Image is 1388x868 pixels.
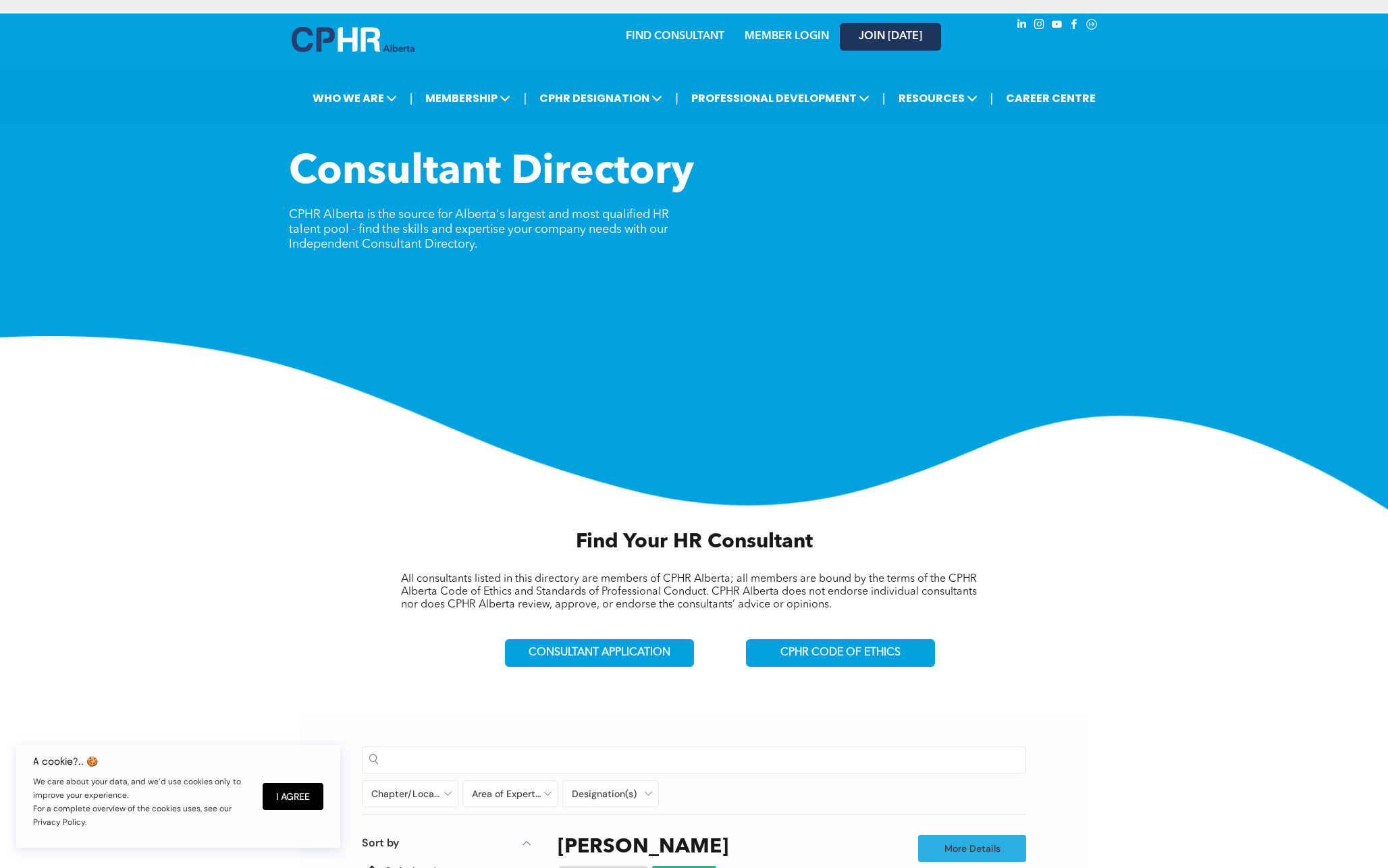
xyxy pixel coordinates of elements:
a: instagram [1032,17,1046,35]
span: MEMBERSHIP [421,86,514,111]
span: CPHR CODE OF ETHICS [780,647,901,659]
a: linkedin [1014,17,1029,35]
span: JOIN [DATE] [859,30,922,43]
li: | [675,84,678,112]
a: FIND CONSULTANT [626,31,724,42]
a: youtube [1049,17,1064,35]
a: MEMBER LOGIN [745,31,829,42]
li: | [523,84,527,112]
a: facebook [1067,17,1082,35]
span: RESOURCES [895,86,982,111]
img: A blue and white logo for cp alberta [292,27,415,52]
span: PROFESSIONAL DEVELOPMENT [687,86,874,111]
span: CONSULTANT APPLICATION [529,647,670,659]
span: CPHR Alberta is the source for Alberta's largest and most qualified HR talent pool - find the ski... [289,209,669,250]
a: JOIN [DATE] [840,23,941,51]
a: Social network [1084,17,1099,35]
span: All consultants listed in this directory are members of CPHR Alberta; all members are bound by th... [401,574,977,610]
span: Consultant Directory [289,153,694,193]
a: [PERSON_NAME] [558,835,728,859]
p: We care about your data, and we’d use cookies only to improve your experience. For a complete ove... [33,775,249,829]
a: CAREER CENTRE [1002,86,1100,111]
p: Sort by [362,835,399,851]
li: | [990,84,994,112]
a: More Details [918,835,1026,862]
a: CPHR CODE OF ETHICS [746,639,935,667]
h6: A cookie?.. 🍪 [33,756,249,767]
li: | [882,84,886,112]
a: CONSULTANT APPLICATION [505,639,694,667]
button: I Agree [263,783,323,810]
span: WHO WE ARE [309,86,401,111]
li: | [410,84,413,112]
span: Find Your HR Consultant [576,532,813,552]
span: CPHR DESIGNATION [535,86,666,111]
